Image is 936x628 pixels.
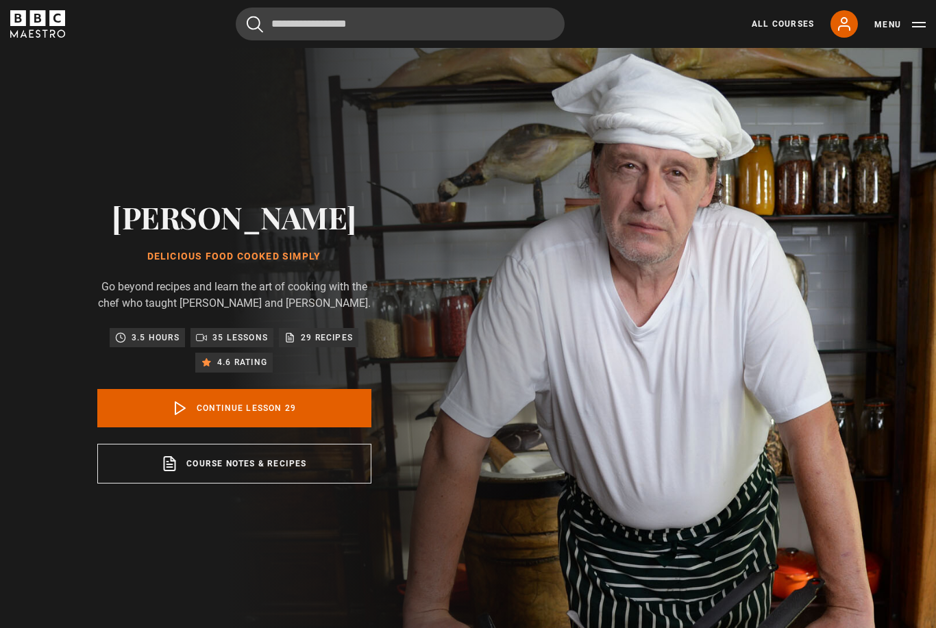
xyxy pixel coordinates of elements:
h1: Delicious Food Cooked Simply [97,251,371,262]
a: All Courses [752,18,814,30]
a: Continue lesson 29 [97,389,371,427]
svg: BBC Maestro [10,10,65,38]
p: 3.5 hours [132,331,180,344]
input: Search [236,8,565,40]
p: 29 recipes [301,331,353,344]
button: Toggle navigation [874,18,926,32]
p: Go beyond recipes and learn the art of cooking with the chef who taught [PERSON_NAME] and [PERSON... [97,279,371,312]
h2: [PERSON_NAME] [97,199,371,234]
p: 4.6 rating [217,355,267,369]
button: Submit the search query [247,16,263,33]
p: 35 lessons [212,331,268,344]
a: Course notes & recipes [97,444,371,483]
